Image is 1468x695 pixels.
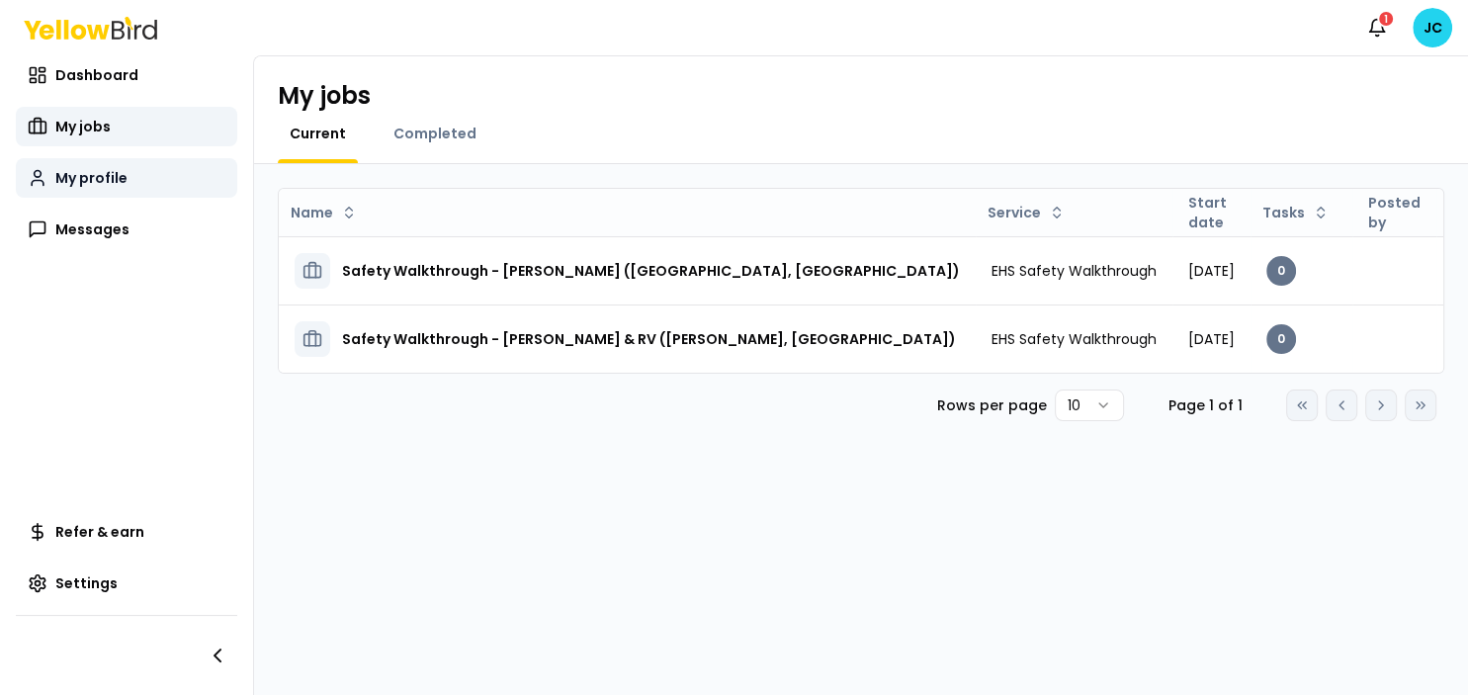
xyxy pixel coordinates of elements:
a: Dashboard [16,55,237,95]
div: 0 [1266,256,1296,286]
span: [DATE] [1188,329,1235,349]
a: Messages [16,210,237,249]
div: 0 [1266,324,1296,354]
span: Settings [55,573,118,593]
span: My jobs [55,117,111,136]
span: Dashboard [55,65,138,85]
span: Completed [393,124,476,143]
h3: Safety Walkthrough - [PERSON_NAME] & RV ([PERSON_NAME], [GEOGRAPHIC_DATA]) [342,321,956,357]
p: Rows per page [937,395,1047,415]
a: My profile [16,158,237,198]
a: My jobs [16,107,237,146]
a: Settings [16,564,237,603]
a: Current [278,124,358,143]
a: Refer & earn [16,512,237,552]
span: Tasks [1262,203,1305,222]
div: 1 [1377,10,1395,28]
span: JC [1413,8,1452,47]
span: [DATE] [1188,261,1235,281]
button: Name [283,197,365,228]
span: My profile [55,168,128,188]
h1: My jobs [278,80,371,112]
button: 1 [1357,8,1397,47]
button: Tasks [1254,197,1337,228]
th: Start date [1172,189,1251,236]
span: EHS Safety Walkthrough [992,261,1157,281]
a: Completed [382,124,488,143]
span: Service [988,203,1041,222]
h3: Safety Walkthrough - [PERSON_NAME] ([GEOGRAPHIC_DATA], [GEOGRAPHIC_DATA]) [342,253,960,289]
div: Page 1 of 1 [1156,395,1254,415]
span: Current [290,124,346,143]
span: Name [291,203,333,222]
span: Messages [55,219,130,239]
span: EHS Safety Walkthrough [992,329,1157,349]
button: Service [980,197,1073,228]
th: Posted by [1352,189,1436,236]
span: Refer & earn [55,522,144,542]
